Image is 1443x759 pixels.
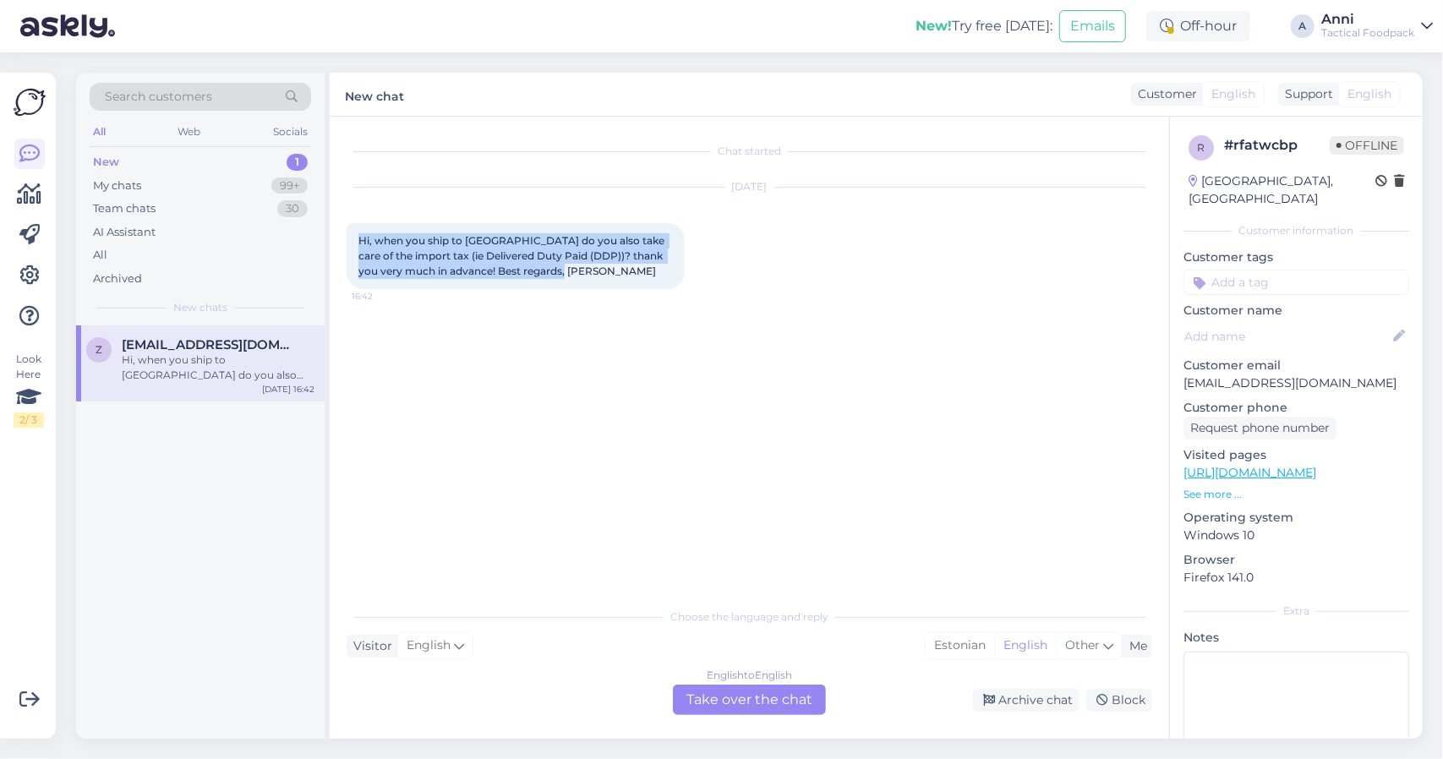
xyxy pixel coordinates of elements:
[347,144,1152,159] div: Chat started
[14,86,46,118] img: Askly Logo
[1059,10,1126,42] button: Emails
[1183,509,1409,527] p: Operating system
[1131,85,1197,103] div: Customer
[1211,85,1255,103] span: English
[1183,399,1409,417] p: Customer phone
[1183,223,1409,238] div: Customer information
[673,685,826,715] div: Take over the chat
[352,290,415,303] span: 16:42
[262,383,314,396] div: [DATE] 16:42
[1146,11,1250,41] div: Off-hour
[93,200,156,217] div: Team chats
[96,343,102,356] span: z
[1183,603,1409,619] div: Extra
[1123,637,1147,655] div: Me
[1189,172,1375,208] div: [GEOGRAPHIC_DATA], [GEOGRAPHIC_DATA]
[926,633,994,658] div: Estonian
[407,636,451,655] span: English
[1183,551,1409,569] p: Browser
[122,337,298,352] span: zuideveld@bluewin.ch
[1183,527,1409,544] p: Windows 10
[973,689,1080,712] div: Archive chat
[347,609,1152,625] div: Choose the language and reply
[270,121,311,143] div: Socials
[1224,135,1330,156] div: # rfatwcbp
[1183,487,1409,502] p: See more ...
[1065,637,1100,653] span: Other
[93,247,107,264] div: All
[1183,465,1316,480] a: [URL][DOMAIN_NAME]
[14,412,44,428] div: 2 / 3
[345,83,404,106] label: New chat
[707,668,792,683] div: English to English
[93,224,156,241] div: AI Assistant
[1183,446,1409,464] p: Visited pages
[287,154,308,171] div: 1
[347,179,1152,194] div: [DATE]
[916,16,1052,36] div: Try free [DATE]:
[347,637,392,655] div: Visitor
[93,177,141,194] div: My chats
[1183,357,1409,374] p: Customer email
[1184,327,1390,346] input: Add name
[1321,26,1414,40] div: Tactical Foodpack
[1086,689,1152,712] div: Block
[173,300,227,315] span: New chats
[994,633,1056,658] div: English
[1198,141,1205,154] span: r
[90,121,109,143] div: All
[1183,417,1336,440] div: Request phone number
[122,352,314,383] div: Hi, when you ship to [GEOGRAPHIC_DATA] do you also take care of the import tax (ie Delivered Duty...
[1291,14,1315,38] div: A
[1183,629,1409,647] p: Notes
[1183,248,1409,266] p: Customer tags
[271,177,308,194] div: 99+
[93,270,142,287] div: Archived
[277,200,308,217] div: 30
[1183,569,1409,587] p: Firefox 141.0
[1183,270,1409,295] input: Add a tag
[358,234,667,277] span: Hi, when you ship to [GEOGRAPHIC_DATA] do you also take care of the import tax (ie Delivered Duty...
[105,88,212,106] span: Search customers
[1183,374,1409,392] p: [EMAIL_ADDRESS][DOMAIN_NAME]
[175,121,205,143] div: Web
[916,18,952,34] b: New!
[1183,302,1409,319] p: Customer name
[1321,13,1433,40] a: AnniTactical Foodpack
[1347,85,1391,103] span: English
[14,352,44,428] div: Look Here
[1278,85,1333,103] div: Support
[1330,136,1404,155] span: Offline
[1321,13,1414,26] div: Anni
[93,154,119,171] div: New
